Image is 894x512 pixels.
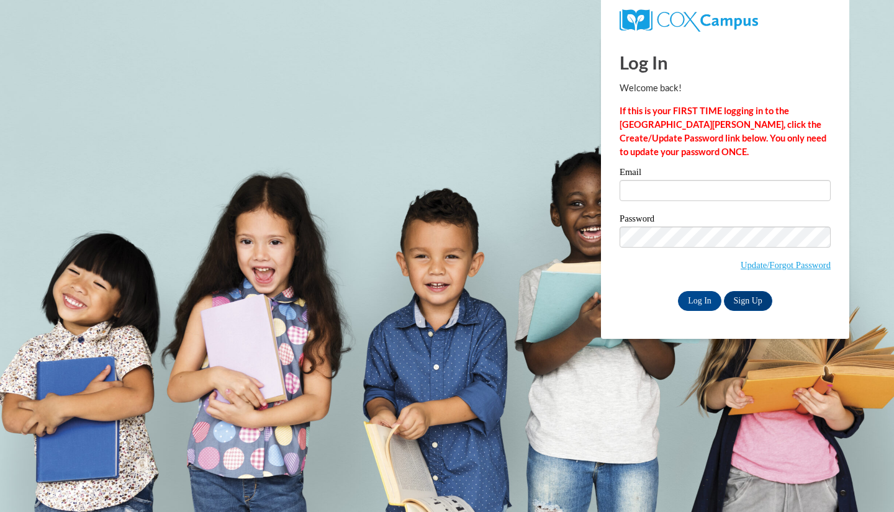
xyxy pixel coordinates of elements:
h1: Log In [620,50,831,75]
p: Welcome back! [620,81,831,95]
label: Email [620,168,831,180]
a: Update/Forgot Password [741,260,831,270]
strong: If this is your FIRST TIME logging in to the [GEOGRAPHIC_DATA][PERSON_NAME], click the Create/Upd... [620,106,826,157]
img: COX Campus [620,9,758,32]
label: Password [620,214,831,227]
a: Sign Up [724,291,772,311]
a: COX Campus [620,14,758,25]
input: Log In [678,291,721,311]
